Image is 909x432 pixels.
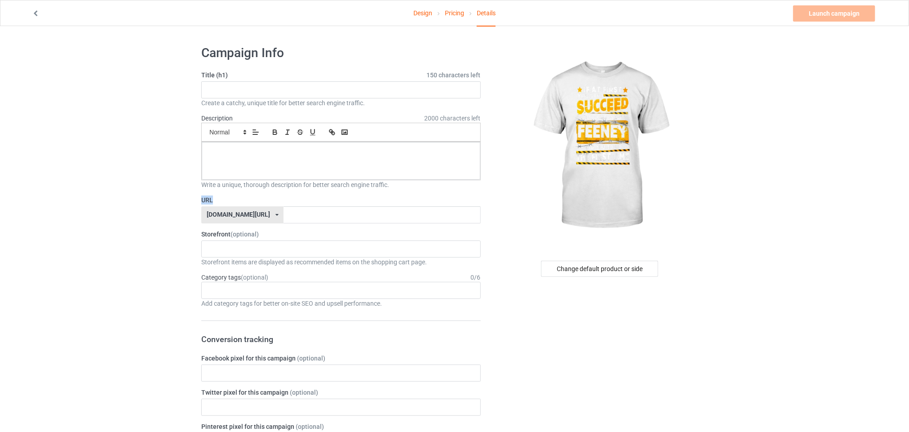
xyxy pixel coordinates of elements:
[201,334,481,344] h3: Conversion tracking
[201,115,233,122] label: Description
[201,258,481,267] div: Storefront items are displayed as recommended items on the shopping cart page.
[471,273,481,282] div: 0 / 6
[201,388,481,397] label: Twitter pixel for this campaign
[201,299,481,308] div: Add category tags for better on-site SEO and upsell performance.
[201,354,481,363] label: Facebook pixel for this campaign
[201,273,268,282] label: Category tags
[425,114,481,123] span: 2000 characters left
[207,211,270,218] div: [DOMAIN_NAME][URL]
[297,355,325,362] span: (optional)
[241,274,268,281] span: (optional)
[413,0,432,26] a: Design
[201,98,481,107] div: Create a catchy, unique title for better search engine traffic.
[427,71,481,80] span: 150 characters left
[201,180,481,189] div: Write a unique, thorough description for better search engine traffic.
[445,0,464,26] a: Pricing
[477,0,496,27] div: Details
[201,71,481,80] label: Title (h1)
[290,389,318,396] span: (optional)
[201,230,481,239] label: Storefront
[201,45,481,61] h1: Campaign Info
[296,423,324,430] span: (optional)
[201,196,481,205] label: URL
[541,261,658,277] div: Change default product or side
[201,422,481,431] label: Pinterest pixel for this campaign
[231,231,259,238] span: (optional)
